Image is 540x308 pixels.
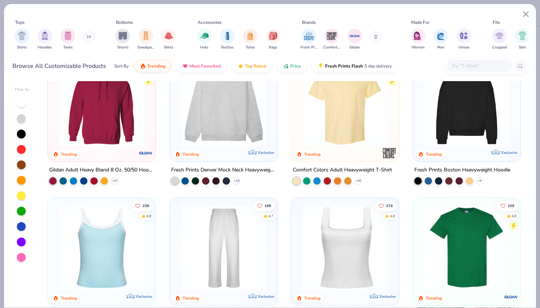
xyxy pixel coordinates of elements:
[433,29,448,50] div: filter for Men
[37,29,52,50] button: filter button
[161,29,176,50] button: filter button
[137,294,152,299] span: Exclusive
[258,294,274,299] span: Exclusive
[318,63,324,69] img: flash.gif
[61,29,75,50] div: filter for Tanks
[232,60,271,72] button: Top Rated
[518,32,526,40] img: Slim Image
[349,45,360,50] span: Gildan
[437,32,445,40] img: Men Image
[238,63,244,69] img: TopRated.gif
[348,29,362,50] div: filter for Gildan
[137,29,154,50] button: filter button
[245,63,266,69] span: Top Rated
[64,32,72,40] img: Tanks Image
[411,19,429,26] div: Made For
[246,32,254,40] img: Totes Image
[15,87,30,93] div: Filter By
[515,29,530,50] button: filter button
[323,29,340,50] button: filter button
[177,205,270,291] img: df5250ff-6f61-4206-a12c-24931b20f13c
[253,201,274,211] button: Like
[364,62,392,70] span: 5 day delivery
[492,29,507,50] button: filter button
[264,204,271,208] span: 168
[15,19,25,26] div: Tops
[234,179,239,183] span: + 10
[504,290,518,304] img: Gildan logo
[312,60,397,72] button: Fresh Prints Flash5 day delivery
[55,61,148,147] img: 01756b78-01f6-4cc6-8d8a-3c30c1a0c8ac
[18,32,26,40] img: Shirts Image
[142,32,150,40] img: Sweatpants Image
[137,45,154,50] span: Sweatpants
[49,166,154,175] div: Gildan Adult Heavy Blend 8 Oz. 50/50 Hooded Sweatshirt
[177,60,226,72] button: Most Favorited
[492,29,507,50] div: filter for Cropped
[326,30,337,41] img: Comfort Colors Image
[299,61,392,147] img: 029b8af0-80e6-406f-9fdc-fdf898547912
[139,146,154,160] img: Gildan logo
[492,45,507,50] span: Cropped
[220,29,235,50] div: filter for Bottles
[134,60,171,72] button: Trending
[200,45,208,50] span: Hats
[519,45,526,50] span: Slim
[269,32,277,40] img: Bags Image
[323,29,340,50] div: filter for Comfort Colors
[411,45,425,50] span: Women
[433,29,448,50] button: filter button
[146,214,151,219] div: 4.8
[323,45,340,50] span: Comfort Colors
[137,29,154,50] div: filter for Sweatpants
[190,63,221,69] span: Most Favorited
[515,29,530,50] div: filter for Slim
[147,63,165,69] span: Trending
[161,29,176,50] div: filter for Skirts
[117,45,129,50] span: Shorts
[17,45,27,50] span: Shirts
[220,29,235,50] button: filter button
[493,19,500,26] div: Fits
[511,214,516,219] div: 4.8
[223,32,231,40] img: Bottles Image
[61,29,75,50] button: filter button
[15,29,29,50] button: filter button
[299,205,392,291] img: 94a2aa95-cd2b-4983-969b-ecd512716e9a
[382,146,397,160] img: Comfort Colors logo
[293,166,392,175] div: Comfort Colors Adult Heavyweight T-Shirt
[12,62,106,70] div: Browse All Customizable Products
[495,32,504,40] img: Cropped Image
[132,201,153,211] button: Like
[325,63,363,69] span: Fresh Prints Flash
[300,29,317,50] div: filter for Fresh Prints
[243,29,258,50] div: filter for Totes
[457,29,471,50] div: filter for Unisex
[114,63,129,69] div: Sort By
[460,32,468,40] img: Unisex Image
[177,61,270,147] img: f5d85501-0dbb-4ee4-b115-c08fa3845d83
[266,29,281,50] button: filter button
[197,29,212,50] div: filter for Hats
[112,179,118,183] span: + 37
[221,45,234,50] span: Bottles
[501,150,517,155] span: Exclusive
[437,45,444,50] span: Men
[420,205,513,291] img: db319196-8705-402d-8b46-62aaa07ed94f
[380,294,396,299] span: Exclusive
[420,61,513,147] img: 91acfc32-fd48-4d6b-bdad-a4c1a30ac3fc
[41,32,49,40] img: Hoodies Image
[290,63,301,69] span: Price
[497,201,518,211] button: Like
[268,214,273,219] div: 4.7
[38,45,52,50] span: Hoodies
[348,29,362,50] button: filter button
[411,29,425,50] button: filter button
[451,62,507,70] input: Try "T-Shirt"
[115,29,130,50] button: filter button
[15,29,29,50] div: filter for Shirts
[164,45,173,50] span: Skirts
[243,29,258,50] button: filter button
[63,45,73,50] span: Tanks
[508,204,514,208] span: 109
